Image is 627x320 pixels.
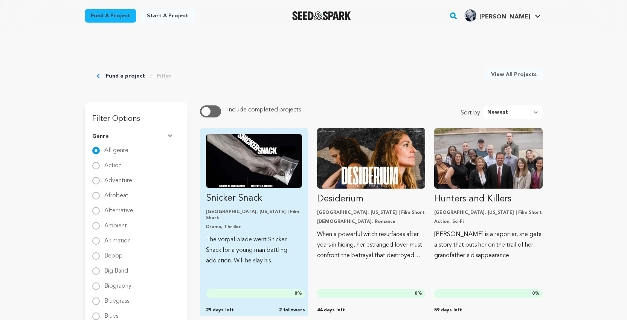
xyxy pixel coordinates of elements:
span: % [294,291,302,297]
p: Desiderium [317,193,425,205]
img: 91d068b09b21bed6.jpg [464,9,476,21]
span: % [415,291,422,297]
a: Filter [157,72,172,80]
span: 44 days left [317,307,345,313]
img: Seed&Spark Logo Dark Mode [292,11,351,20]
label: All genre [104,142,128,154]
span: 0 [415,291,417,296]
p: [GEOGRAPHIC_DATA], [US_STATE] | Film Short [434,210,542,216]
p: Snicker Snack [206,192,302,204]
p: Hunters and Killers [434,193,542,205]
span: 0 [532,291,535,296]
span: 0 [294,291,297,296]
a: Fund Hunters and Killers [434,128,542,261]
p: [GEOGRAPHIC_DATA], [US_STATE] | Film Short [206,209,302,221]
p: [DEMOGRAPHIC_DATA], Romance [317,219,425,225]
div: Breadcrumb [97,68,172,84]
span: 29 days left [206,307,234,313]
span: 2 followers [279,307,305,313]
a: Start a project [141,9,194,23]
a: Seed&Spark Homepage [292,11,351,20]
p: [GEOGRAPHIC_DATA], [US_STATE] | Film Short [317,210,425,216]
span: Mark A.'s Profile [463,8,542,24]
p: When a powerful witch resurfaces after years in hiding, her estranged lover must confront the bet... [317,229,425,261]
span: Include completed projects [227,107,301,113]
label: Ambient [104,217,127,229]
button: Genre [92,126,180,146]
span: Genre [92,133,109,140]
a: Fund a project [85,9,136,23]
span: [PERSON_NAME] [479,14,530,20]
h3: Filter Options [85,102,188,126]
span: Sort by: [461,108,483,119]
label: Afrobeat [104,187,128,199]
p: Action, Sci-Fi [434,219,542,225]
label: Bebop [104,247,123,259]
a: Fund Desiderium [317,128,425,261]
label: Alternative [104,202,133,214]
p: The vorpal blade went Snicker Snack for a young man battling addiction. Will he slay his Jabberwo... [206,235,302,266]
p: Drama, Thriller [206,224,302,230]
label: Animation [104,232,131,244]
a: Fund Snicker Snack [206,134,302,266]
div: Mark A.'s Profile [464,9,530,21]
label: Blues [104,307,118,319]
label: Action [104,157,122,169]
span: % [532,291,540,297]
label: Bluegrass [104,292,129,304]
img: Seed&Spark Arrow Down Icon [168,134,174,138]
span: 59 days left [434,307,462,313]
label: Adventure [104,172,132,184]
a: View All Projects [485,68,543,81]
label: Big Band [104,262,128,274]
a: Mark A.'s Profile [463,8,542,21]
a: Fund a project [106,72,145,80]
p: [PERSON_NAME] is a reporter, she gets a story that puts her on the trail of her grandfather's dis... [434,229,542,261]
label: Biography [104,277,131,289]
